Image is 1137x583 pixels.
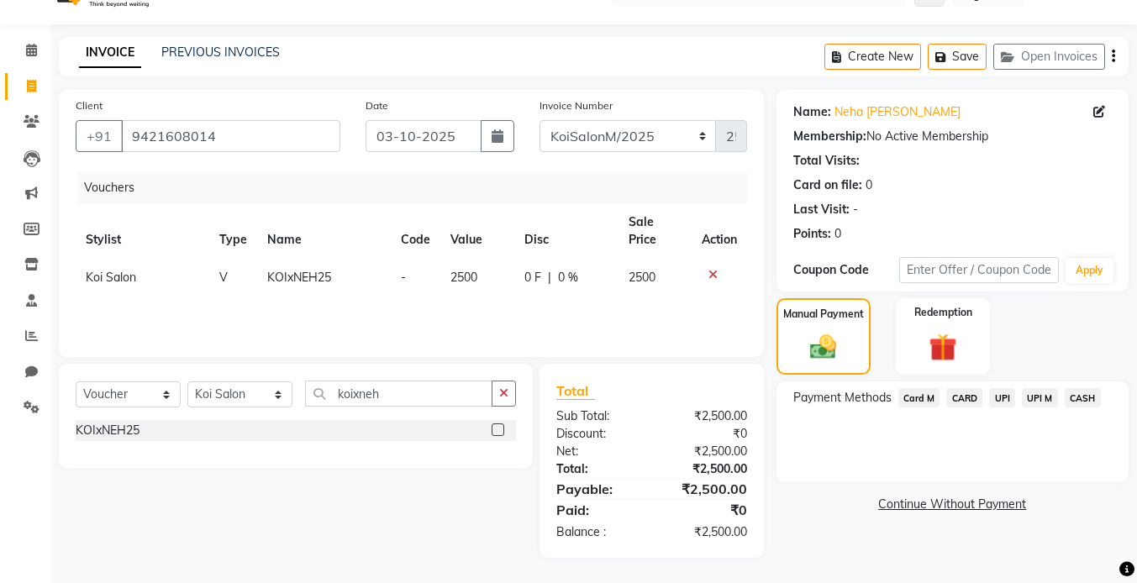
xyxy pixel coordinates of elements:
[514,203,619,259] th: Disc
[783,307,864,322] label: Manual Payment
[366,98,388,113] label: Date
[802,332,845,362] img: _cash.svg
[76,203,209,259] th: Stylist
[450,270,477,285] span: 2500
[651,425,759,443] div: ₹0
[76,422,139,439] div: KOIxNEH25
[1065,388,1101,407] span: CASH
[834,225,841,243] div: 0
[946,388,982,407] span: CARD
[793,128,866,145] div: Membership:
[161,45,280,60] a: PREVIOUS INVOICES
[391,203,440,259] th: Code
[524,269,541,286] span: 0 F
[793,225,831,243] div: Points:
[401,270,406,285] span: -
[556,382,595,400] span: Total
[928,44,987,70] button: Save
[77,172,760,203] div: Vouchers
[651,443,759,460] div: ₹2,500.00
[824,44,921,70] button: Create New
[544,443,651,460] div: Net:
[651,460,759,478] div: ₹2,500.00
[692,203,747,259] th: Action
[793,152,860,170] div: Total Visits:
[793,176,862,194] div: Card on file:
[866,176,872,194] div: 0
[898,388,940,407] span: Card M
[121,120,340,152] input: Search by Name/Mobile/Email/Code
[305,381,492,407] input: Search
[793,201,850,218] div: Last Visit:
[793,261,899,279] div: Coupon Code
[86,270,136,285] span: Koi Salon
[209,203,257,259] th: Type
[267,270,331,285] span: KOIxNEH25
[793,389,892,407] span: Payment Methods
[558,269,578,286] span: 0 %
[920,330,966,365] img: _gift.svg
[793,128,1112,145] div: No Active Membership
[651,479,759,499] div: ₹2,500.00
[1022,388,1058,407] span: UPI M
[619,203,692,259] th: Sale Price
[629,270,655,285] span: 2500
[440,203,514,259] th: Value
[257,203,391,259] th: Name
[1066,258,1113,283] button: Apply
[651,407,759,425] div: ₹2,500.00
[853,201,858,218] div: -
[914,305,972,320] label: Redemption
[651,523,759,541] div: ₹2,500.00
[651,500,759,520] div: ₹0
[76,98,103,113] label: Client
[834,103,961,121] a: Neha [PERSON_NAME]
[540,98,613,113] label: Invoice Number
[899,257,1059,283] input: Enter Offer / Coupon Code
[544,479,651,499] div: Payable:
[780,496,1125,513] a: Continue Without Payment
[993,44,1105,70] button: Open Invoices
[989,388,1015,407] span: UPI
[544,407,651,425] div: Sub Total:
[544,500,651,520] div: Paid:
[793,103,831,121] div: Name:
[76,120,123,152] button: +91
[548,269,551,286] span: |
[544,425,651,443] div: Discount:
[544,523,651,541] div: Balance :
[544,460,651,478] div: Total:
[79,38,141,68] a: INVOICE
[209,259,257,297] td: V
